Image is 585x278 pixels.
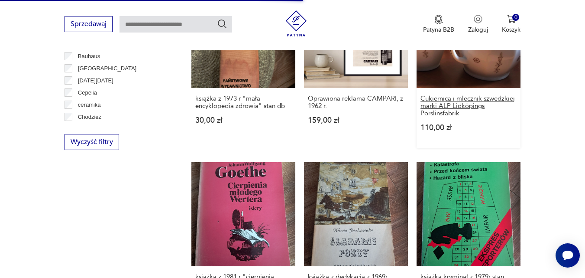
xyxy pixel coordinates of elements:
[195,117,291,124] p: 30,00 zł
[512,14,520,21] div: 0
[283,10,309,36] img: Patyna - sklep z meblami i dekoracjami vintage
[65,134,119,150] button: Wyczyść filtry
[468,26,488,34] p: Zaloguj
[420,95,517,117] h3: Cukiernica i mlecznik szwedzkiej marki ALP Lidköpings Porslinsfabrik
[474,15,482,23] img: Ikonka użytkownika
[78,112,101,122] p: Chodzież
[423,15,454,34] a: Ikona medaluPatyna B2B
[217,19,227,29] button: Szukaj
[507,15,516,23] img: Ikona koszyka
[65,16,113,32] button: Sprzedawaj
[556,243,580,268] iframe: Smartsupp widget button
[423,26,454,34] p: Patyna B2B
[423,15,454,34] button: Patyna B2B
[502,26,520,34] p: Koszyk
[78,76,113,85] p: [DATE][DATE]
[308,117,404,124] p: 159,00 zł
[78,88,97,98] p: Cepelia
[195,95,291,110] h3: książka z 1973 r "mała encyklopedia zdrowia" stan db
[308,95,404,110] h3: Oprawiona reklama CAMPARI, z 1962 r.
[65,22,113,28] a: Sprzedawaj
[78,100,101,110] p: ceramika
[502,15,520,34] button: 0Koszyk
[434,15,443,24] img: Ikona medalu
[78,124,100,134] p: Ćmielów
[468,15,488,34] button: Zaloguj
[420,124,517,131] p: 110,00 zł
[78,52,100,61] p: Bauhaus
[78,64,136,73] p: [GEOGRAPHIC_DATA]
